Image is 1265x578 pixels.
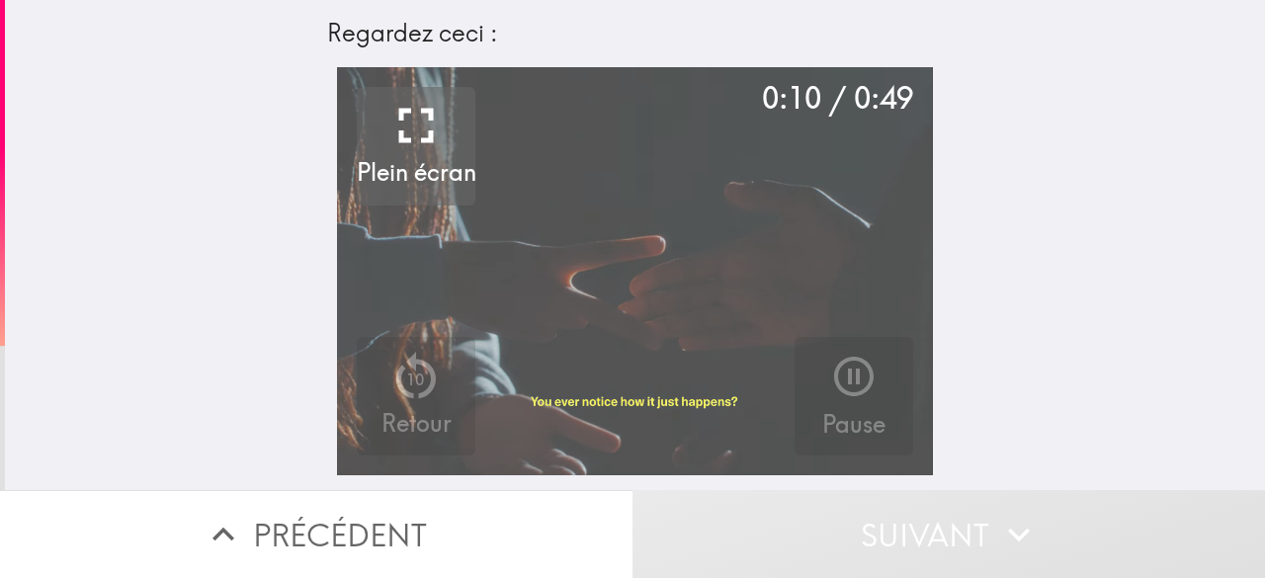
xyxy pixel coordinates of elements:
[762,77,913,119] div: 0:10 / 0:49
[357,87,475,206] button: Plein écran
[381,407,452,441] h5: Retour
[406,369,424,390] p: 10
[327,17,944,50] div: Regardez ceci :
[822,408,885,442] h5: Pause
[632,490,1265,578] button: Suivant
[357,156,476,190] h5: Plein écran
[357,337,475,455] button: 10Retour
[795,337,913,455] button: Pause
